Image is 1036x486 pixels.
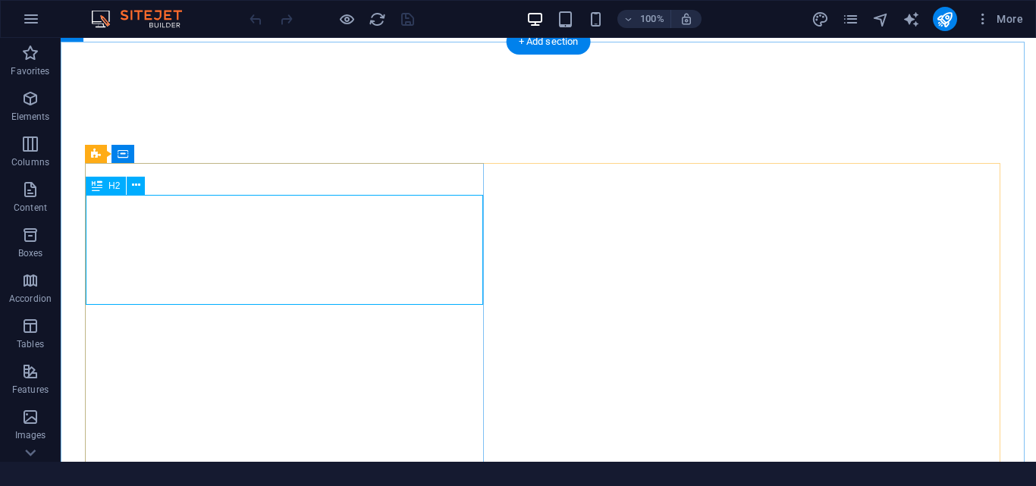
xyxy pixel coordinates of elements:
button: design [812,10,830,28]
button: Click here to leave preview mode and continue editing [337,10,356,28]
button: publish [933,7,957,31]
span: H2 [108,181,120,190]
i: On resize automatically adjust zoom level to fit chosen device. [680,12,693,26]
i: Design (Ctrl+Alt+Y) [812,11,829,28]
p: Tables [17,338,44,350]
div: + Add section [507,29,591,55]
i: Navigator [872,11,890,28]
button: reload [368,10,386,28]
button: navigator [872,10,890,28]
i: AI Writer [903,11,920,28]
i: Reload page [369,11,386,28]
button: text_generator [903,10,921,28]
button: 100% [617,10,671,28]
p: Accordion [9,293,52,305]
h6: 100% [640,10,664,28]
p: Boxes [18,247,43,259]
button: pages [842,10,860,28]
span: More [975,11,1023,27]
i: Publish [936,11,953,28]
p: Elements [11,111,50,123]
p: Columns [11,156,49,168]
p: Features [12,384,49,396]
i: Pages (Ctrl+Alt+S) [842,11,859,28]
img: Editor Logo [87,10,201,28]
p: Images [15,429,46,441]
p: Favorites [11,65,49,77]
p: Content [14,202,47,214]
button: More [969,7,1029,31]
